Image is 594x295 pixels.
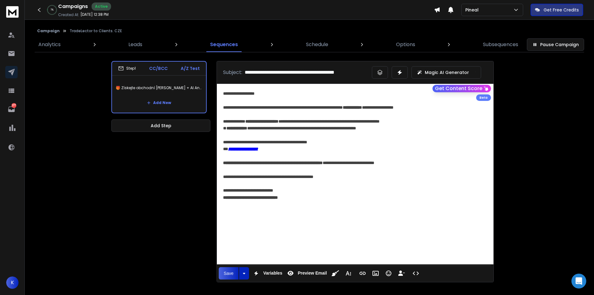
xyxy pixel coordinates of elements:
[342,267,354,280] button: More Text
[6,276,19,289] button: K
[476,94,491,101] div: Beta
[396,267,407,280] button: Insert Unsubscribe Link
[410,267,422,280] button: Code View
[111,119,210,132] button: Add Step
[210,41,238,48] p: Sequences
[58,12,79,17] p: Created At:
[149,65,168,72] p: CC/BCC
[250,267,284,280] button: Variables
[433,85,491,92] button: Get Content Score
[116,79,202,97] p: 🎁 Získejte obchodní [PERSON_NAME] + AI Analyzátor zdarma
[411,66,481,79] button: Magic AI Generator
[58,3,88,10] h1: Campaigns
[527,38,584,51] button: Pause Campaign
[5,103,18,115] a: 277
[111,61,207,113] li: Step1CC/BCCA/Z Test🎁 Získejte obchodní [PERSON_NAME] + AI Analyzátor zdarmaAdd New
[80,12,109,17] p: [DATE] 12:38 PM
[465,7,481,13] p: Pineal
[479,37,522,52] a: Subsequences
[302,37,332,52] a: Schedule
[38,41,61,48] p: Analytics
[142,97,176,109] button: Add New
[357,267,368,280] button: Insert Link (Ctrl+K)
[181,65,200,72] p: A/Z Test
[51,8,54,12] p: 1 %
[370,267,381,280] button: Insert Image (Ctrl+P)
[125,37,146,52] a: Leads
[392,37,419,52] a: Options
[70,28,122,33] p: TradeLector to Clients. CZE
[219,267,239,280] button: Save
[329,267,341,280] button: Clean HTML
[37,28,60,33] button: Campaign
[6,6,19,18] img: logo
[544,7,579,13] p: Get Free Credits
[35,37,64,52] a: Analytics
[383,267,394,280] button: Emoticons
[128,41,142,48] p: Leads
[118,66,136,71] div: Step 1
[285,267,328,280] button: Preview Email
[11,103,16,108] p: 277
[483,41,518,48] p: Subsequences
[92,2,111,11] div: Active
[296,271,328,276] span: Preview Email
[571,274,586,288] div: Open Intercom Messenger
[262,271,284,276] span: Variables
[223,69,242,76] p: Subject:
[531,4,583,16] button: Get Free Credits
[396,41,415,48] p: Options
[425,69,469,76] p: Magic AI Generator
[206,37,242,52] a: Sequences
[306,41,328,48] p: Schedule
